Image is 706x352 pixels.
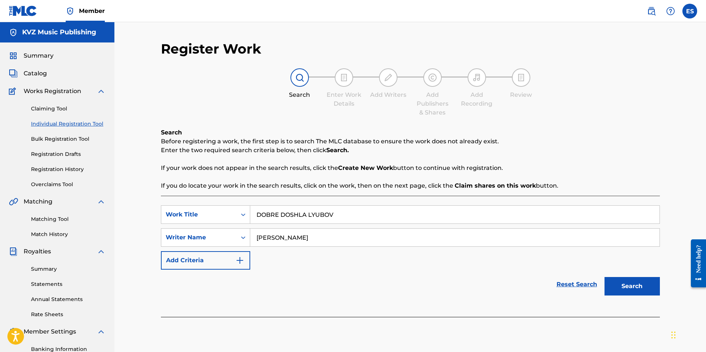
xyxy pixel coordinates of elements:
[669,317,706,352] iframe: Chat Widget
[9,28,18,37] img: Accounts
[161,164,660,172] p: If your work does not appear in the search results, click the button to continue with registration.
[428,73,437,82] img: step indicator icon for Add Publishers & Shares
[66,7,75,16] img: Top Rightsholder
[503,90,540,99] div: Review
[340,73,348,82] img: step indicator icon for Enter Work Details
[31,295,106,303] a: Annual Statements
[9,247,18,256] img: Royalties
[9,327,18,336] img: Member Settings
[24,87,81,96] span: Works Registration
[24,197,52,206] span: Matching
[370,90,407,99] div: Add Writers
[161,146,660,155] p: Enter the two required search criteria below, then click
[685,234,706,293] iframe: Resource Center
[31,165,106,173] a: Registration History
[384,73,393,82] img: step indicator icon for Add Writers
[97,197,106,206] img: expand
[31,105,106,113] a: Claiming Tool
[671,324,676,346] div: Плъзни
[31,135,106,143] a: Bulk Registration Tool
[326,90,362,108] div: Enter Work Details
[9,51,54,60] a: SummarySummary
[414,90,451,117] div: Add Publishers & Shares
[663,4,678,18] div: Help
[166,233,232,242] div: Writer Name
[338,164,393,171] strong: Create New Work
[682,4,697,18] div: User Menu
[455,182,536,189] strong: Claim shares on this work
[97,87,106,96] img: expand
[553,276,601,293] a: Reset Search
[79,7,105,15] span: Member
[161,181,660,190] p: If you do locate your work in the search results, click on the work, then on the next page, click...
[166,210,232,219] div: Work Title
[97,247,106,256] img: expand
[9,6,37,16] img: MLC Logo
[31,311,106,318] a: Rate Sheets
[22,28,96,37] h5: KVZ Music Publishing
[9,87,18,96] img: Works Registration
[326,147,349,154] strong: Search.
[605,277,660,295] button: Search
[31,181,106,188] a: Overclaims Tool
[161,41,261,57] h2: Register Work
[647,7,656,16] img: search
[458,90,495,108] div: Add Recording
[24,51,54,60] span: Summary
[24,247,51,256] span: Royalties
[9,69,18,78] img: Catalog
[472,73,481,82] img: step indicator icon for Add Recording
[9,69,47,78] a: CatalogCatalog
[644,4,659,18] a: Public Search
[161,129,182,136] b: Search
[669,317,706,352] div: Джаджи за чат
[235,256,244,265] img: 9d2ae6d4665cec9f34b9.svg
[31,280,106,288] a: Statements
[31,230,106,238] a: Match History
[24,69,47,78] span: Catalog
[9,51,18,60] img: Summary
[281,90,318,99] div: Search
[24,327,76,336] span: Member Settings
[517,73,526,82] img: step indicator icon for Review
[31,265,106,273] a: Summary
[9,197,18,206] img: Matching
[31,215,106,223] a: Matching Tool
[666,7,675,16] img: help
[161,205,660,299] form: Search Form
[31,120,106,128] a: Individual Registration Tool
[161,251,250,270] button: Add Criteria
[161,137,660,146] p: Before registering a work, the first step is to search The MLC database to ensure the work does n...
[97,327,106,336] img: expand
[295,73,304,82] img: step indicator icon for Search
[31,150,106,158] a: Registration Drafts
